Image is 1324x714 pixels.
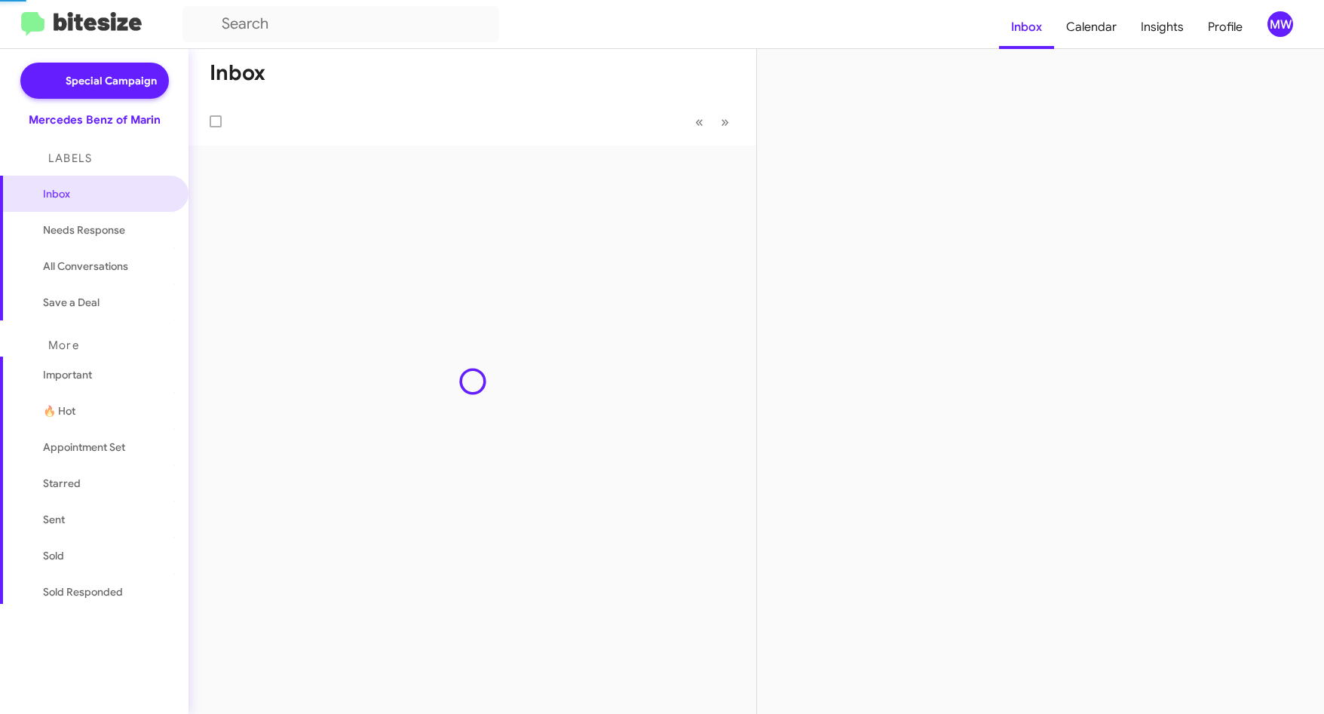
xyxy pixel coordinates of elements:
div: MW [1267,11,1293,37]
div: Mercedes Benz of Marin [29,112,161,127]
a: Special Campaign [20,63,169,99]
span: Appointment Set [43,440,125,455]
a: Profile [1196,5,1255,49]
span: Save a Deal [43,295,100,310]
h1: Inbox [210,61,265,85]
span: 🔥 Hot [43,403,75,418]
button: MW [1255,11,1307,37]
a: Insights [1129,5,1196,49]
span: Sent [43,512,65,527]
span: Needs Response [43,222,171,237]
span: All Conversations [43,259,128,274]
span: Sold [43,548,64,563]
span: Important [43,367,171,382]
span: « [695,112,703,131]
span: Labels [48,152,92,165]
a: Calendar [1054,5,1129,49]
span: Inbox [43,186,171,201]
nav: Page navigation example [687,106,738,137]
span: Special Campaign [66,73,157,88]
span: Starred [43,476,81,491]
span: » [721,112,729,131]
a: Inbox [999,5,1054,49]
button: Previous [686,106,713,137]
input: Search [182,6,499,42]
span: More [48,339,79,352]
button: Next [712,106,738,137]
span: Sold Responded [43,584,123,599]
